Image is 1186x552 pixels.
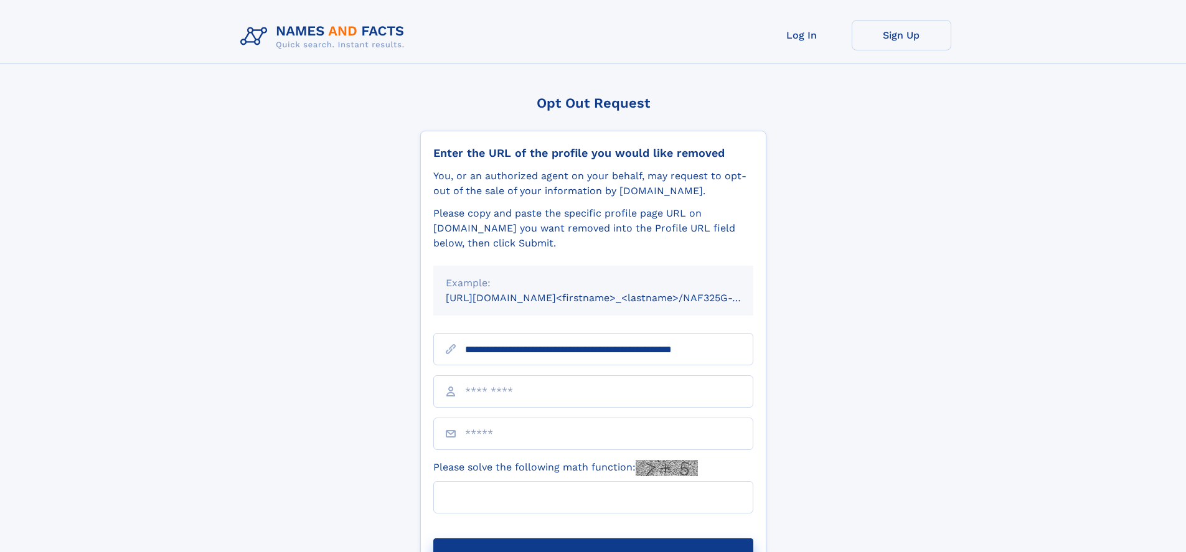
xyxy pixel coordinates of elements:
div: Please copy and paste the specific profile page URL on [DOMAIN_NAME] you want removed into the Pr... [433,206,753,251]
div: Example: [446,276,741,291]
div: You, or an authorized agent on your behalf, may request to opt-out of the sale of your informatio... [433,169,753,199]
small: [URL][DOMAIN_NAME]<firstname>_<lastname>/NAF325G-xxxxxxxx [446,292,777,304]
div: Opt Out Request [420,95,766,111]
div: Enter the URL of the profile you would like removed [433,146,753,160]
label: Please solve the following math function: [433,460,698,476]
img: Logo Names and Facts [235,20,415,54]
a: Log In [752,20,852,50]
a: Sign Up [852,20,951,50]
